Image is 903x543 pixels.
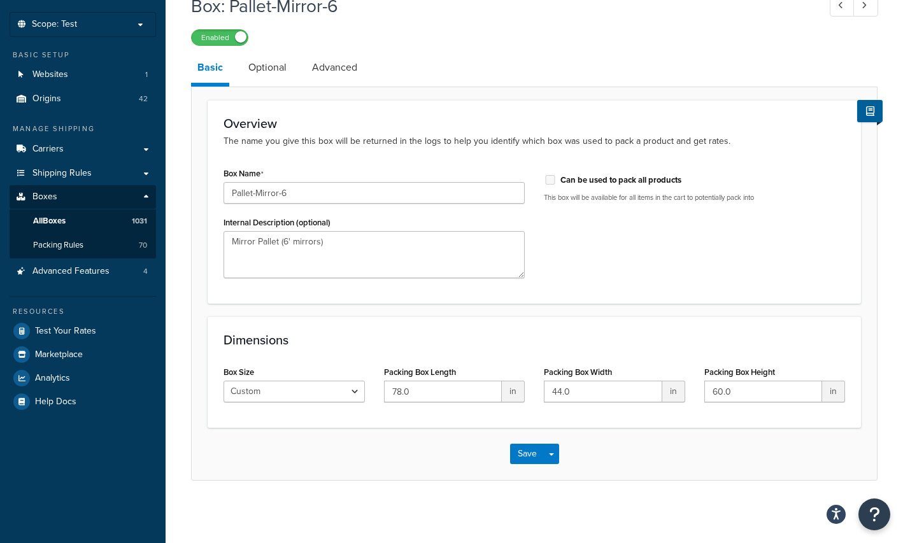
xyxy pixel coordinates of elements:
[10,390,156,413] a: Help Docs
[10,63,156,87] a: Websites1
[10,234,156,257] li: Packing Rules
[10,123,156,134] div: Manage Shipping
[224,231,525,278] textarea: Mirror Pallet (6' mirrors)
[10,320,156,342] a: Test Your Rates
[191,52,229,87] a: Basic
[32,19,77,30] span: Scope: Test
[224,367,254,377] label: Box Size
[502,381,525,402] span: in
[10,87,156,111] li: Origins
[32,94,61,104] span: Origins
[10,138,156,161] a: Carriers
[224,333,845,347] h3: Dimensions
[306,52,364,83] a: Advanced
[10,306,156,317] div: Resources
[10,185,156,258] li: Boxes
[132,216,147,227] span: 1031
[224,169,264,179] label: Box Name
[35,373,70,384] span: Analytics
[544,193,845,202] p: This box will be available for all items in the cart to potentially pack into
[32,69,68,80] span: Websites
[384,367,456,377] label: Packing Box Length
[32,266,110,277] span: Advanced Features
[224,116,845,130] h3: Overview
[857,100,883,122] button: Show Help Docs
[10,63,156,87] li: Websites
[145,69,148,80] span: 1
[32,168,92,179] span: Shipping Rules
[544,367,612,377] label: Packing Box Width
[10,343,156,366] a: Marketplace
[560,174,681,186] label: Can be used to pack all products
[10,260,156,283] a: Advanced Features4
[35,326,96,337] span: Test Your Rates
[510,444,544,464] button: Save
[10,260,156,283] li: Advanced Features
[32,192,57,202] span: Boxes
[10,367,156,390] a: Analytics
[143,266,148,277] span: 4
[224,218,331,227] label: Internal Description (optional)
[10,185,156,209] a: Boxes
[10,50,156,60] div: Basic Setup
[139,240,147,251] span: 70
[33,240,83,251] span: Packing Rules
[242,52,293,83] a: Optional
[35,349,83,360] span: Marketplace
[858,498,890,530] button: Open Resource Center
[822,381,845,402] span: in
[10,234,156,257] a: Packing Rules70
[544,175,557,185] input: This option can't be selected because the box is assigned to a dimensional rule
[704,367,775,377] label: Packing Box Height
[33,216,66,227] span: All Boxes
[10,162,156,185] a: Shipping Rules
[35,397,76,407] span: Help Docs
[139,94,148,104] span: 42
[10,87,156,111] a: Origins42
[224,134,845,148] p: The name you give this box will be returned in the logs to help you identify which box was used t...
[662,381,685,402] span: in
[10,209,156,233] a: AllBoxes1031
[192,30,248,45] label: Enabled
[32,144,64,155] span: Carriers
